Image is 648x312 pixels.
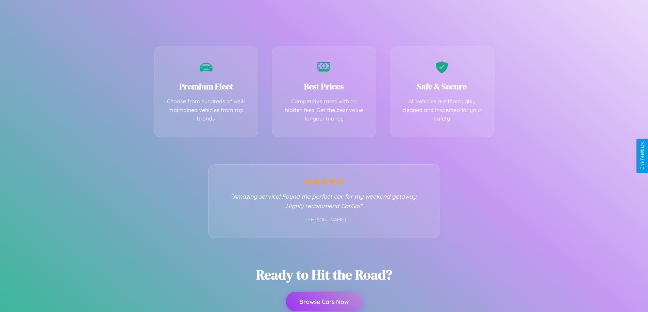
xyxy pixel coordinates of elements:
p: All vehicles are thoroughly cleaned and inspected for your safety [400,97,484,123]
h3: Best Prices [282,81,366,92]
div: Give Feedback [640,142,645,170]
h2: Ready to Hit the Road? [256,265,392,284]
p: Competitive rates with no hidden fees. Get the best value for your money [282,97,366,123]
button: Browse Cars Now [286,292,362,311]
p: "Amazing service! Found the perfect car for my weekend getaway. Highly recommend CarGo!" [222,191,426,210]
p: Choose from hundreds of well-maintained vehicles from top brands [165,97,248,123]
h3: Safe & Secure [400,81,484,92]
p: - [PERSON_NAME] [222,216,426,224]
h3: Premium Fleet [165,81,248,92]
